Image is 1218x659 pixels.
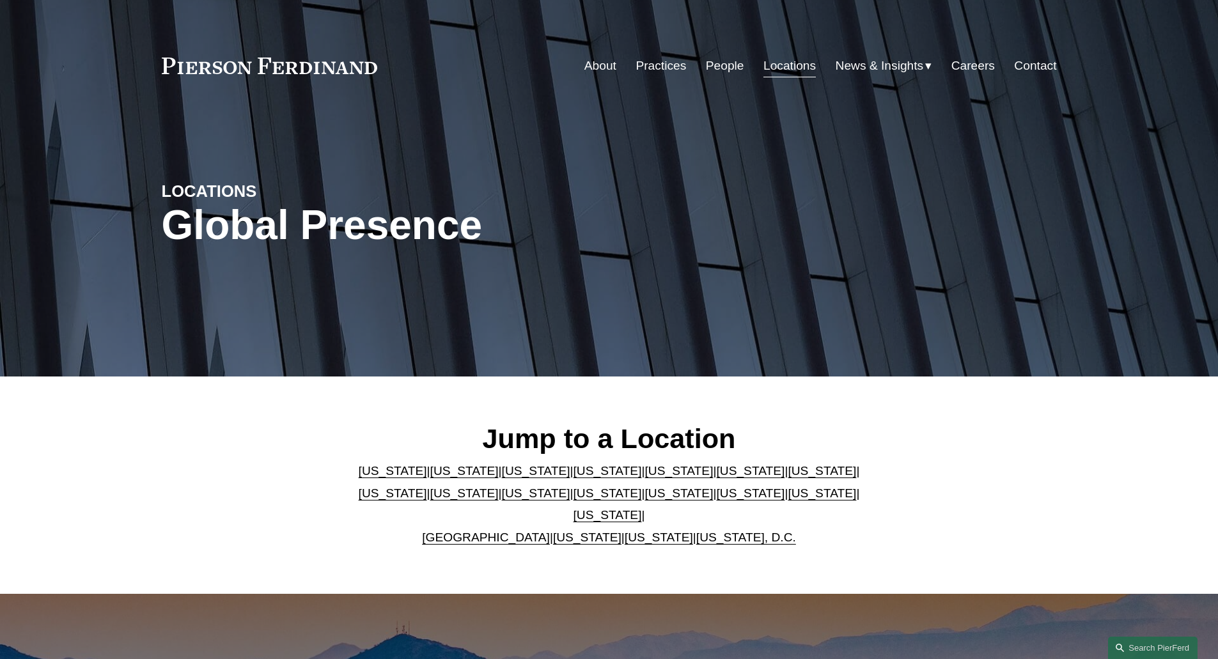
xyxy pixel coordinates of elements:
[716,486,785,500] a: [US_STATE]
[359,464,427,477] a: [US_STATE]
[951,54,995,78] a: Careers
[162,181,386,201] h4: LOCATIONS
[625,531,693,544] a: [US_STATE]
[502,486,570,500] a: [US_STATE]
[359,486,427,500] a: [US_STATE]
[1014,54,1056,78] a: Contact
[836,55,924,77] span: News & Insights
[422,531,550,544] a: [GEOGRAPHIC_DATA]
[706,54,744,78] a: People
[574,508,642,522] a: [US_STATE]
[763,54,816,78] a: Locations
[162,202,758,249] h1: Global Presence
[430,464,499,477] a: [US_STATE]
[348,422,870,455] h2: Jump to a Location
[584,54,616,78] a: About
[553,531,621,544] a: [US_STATE]
[836,54,932,78] a: folder dropdown
[644,464,713,477] a: [US_STATE]
[644,486,713,500] a: [US_STATE]
[574,486,642,500] a: [US_STATE]
[430,486,499,500] a: [US_STATE]
[788,486,856,500] a: [US_STATE]
[788,464,856,477] a: [US_STATE]
[1108,637,1198,659] a: Search this site
[716,464,785,477] a: [US_STATE]
[574,464,642,477] a: [US_STATE]
[636,54,686,78] a: Practices
[348,460,870,548] p: | | | | | | | | | | | | | | | | | |
[502,464,570,477] a: [US_STATE]
[696,531,796,544] a: [US_STATE], D.C.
